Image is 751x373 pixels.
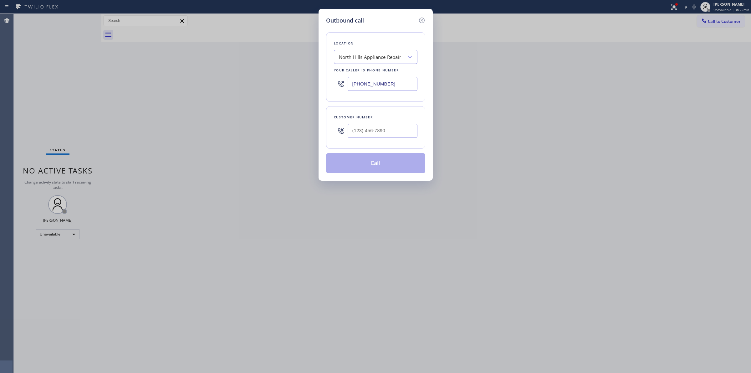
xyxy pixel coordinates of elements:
[334,67,417,74] div: Your caller id phone number
[326,153,425,173] button: Call
[339,54,401,61] div: North Hills Appliance Repair
[334,40,417,47] div: Location
[348,124,417,138] input: (123) 456-7890
[334,114,417,121] div: Customer number
[348,77,417,91] input: (123) 456-7890
[326,16,364,25] h5: Outbound call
